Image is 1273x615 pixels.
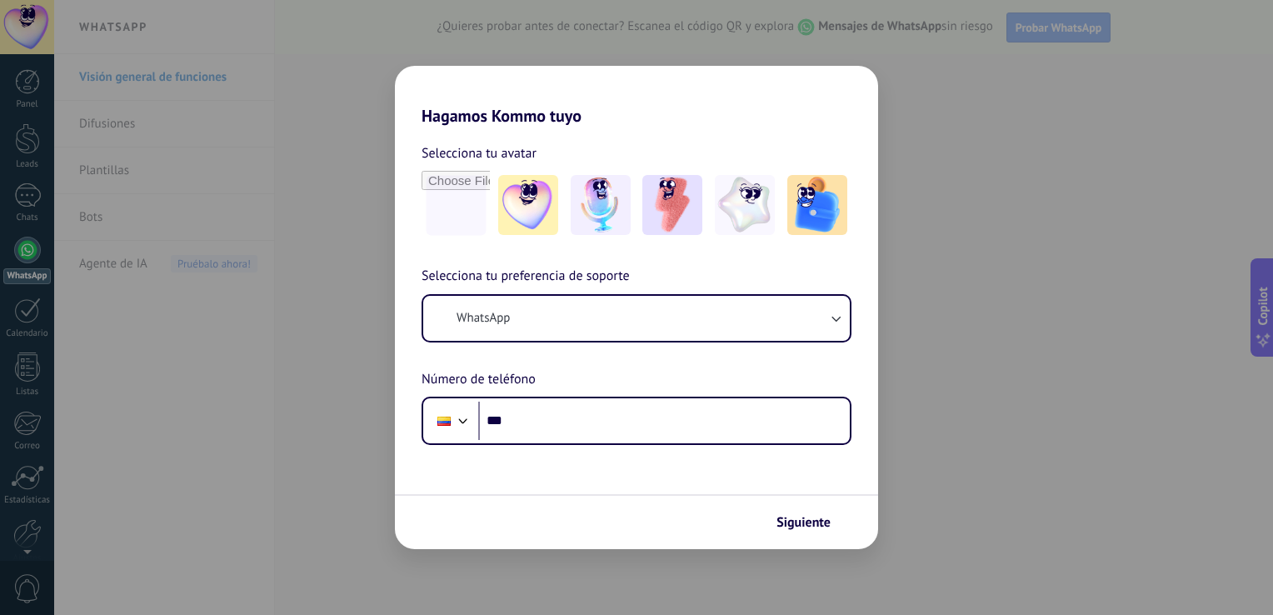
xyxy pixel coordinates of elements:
img: -2.jpeg [571,175,631,235]
span: Selecciona tu avatar [422,142,537,164]
img: -3.jpeg [642,175,702,235]
div: Colombia: + 57 [428,403,460,438]
img: -4.jpeg [715,175,775,235]
img: -5.jpeg [787,175,847,235]
button: WhatsApp [423,296,850,341]
span: Siguiente [776,517,831,528]
img: -1.jpeg [498,175,558,235]
button: Siguiente [769,508,853,537]
span: Selecciona tu preferencia de soporte [422,266,630,287]
span: Número de teléfono [422,369,536,391]
span: WhatsApp [457,310,510,327]
h2: Hagamos Kommo tuyo [395,66,878,126]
